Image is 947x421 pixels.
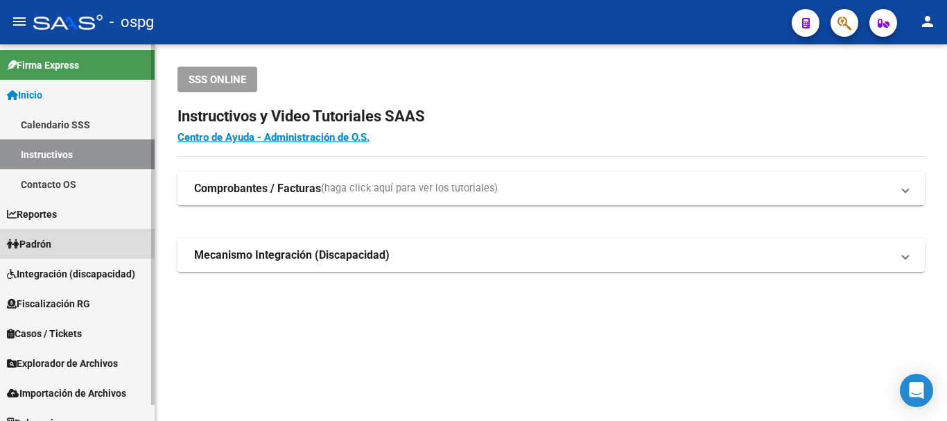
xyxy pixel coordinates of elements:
span: Integración (discapacidad) [7,266,135,282]
span: (haga click aquí para ver los tutoriales) [321,181,498,196]
span: Explorador de Archivos [7,356,118,371]
button: SSS ONLINE [177,67,257,92]
h2: Instructivos y Video Tutoriales SAAS [177,103,925,130]
mat-icon: menu [11,13,28,30]
span: Reportes [7,207,57,222]
span: Inicio [7,87,42,103]
span: Importación de Archivos [7,386,126,401]
span: Padrón [7,237,51,252]
mat-expansion-panel-header: Comprobantes / Facturas(haga click aquí para ver los tutoriales) [177,172,925,205]
span: SSS ONLINE [189,74,246,86]
span: Firma Express [7,58,79,73]
span: Fiscalización RG [7,296,90,311]
span: - ospg [110,7,154,37]
strong: Mecanismo Integración (Discapacidad) [194,248,390,263]
span: Casos / Tickets [7,326,82,341]
strong: Comprobantes / Facturas [194,181,321,196]
div: Open Intercom Messenger [900,374,933,407]
mat-expansion-panel-header: Mecanismo Integración (Discapacidad) [177,239,925,272]
mat-icon: person [919,13,936,30]
a: Centro de Ayuda - Administración de O.S. [177,131,370,144]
